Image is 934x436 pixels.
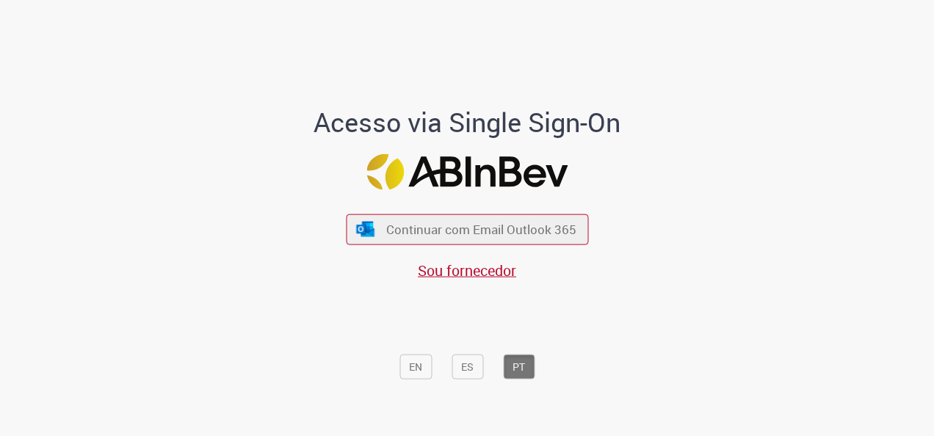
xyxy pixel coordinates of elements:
[418,260,516,280] a: Sou fornecedor
[366,154,568,190] img: Logo ABInBev
[399,354,432,379] button: EN
[346,214,588,244] button: ícone Azure/Microsoft 360 Continuar com Email Outlook 365
[452,354,483,379] button: ES
[386,221,576,238] span: Continuar com Email Outlook 365
[264,107,671,137] h1: Acesso via Single Sign-On
[503,354,535,379] button: PT
[355,221,376,236] img: ícone Azure/Microsoft 360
